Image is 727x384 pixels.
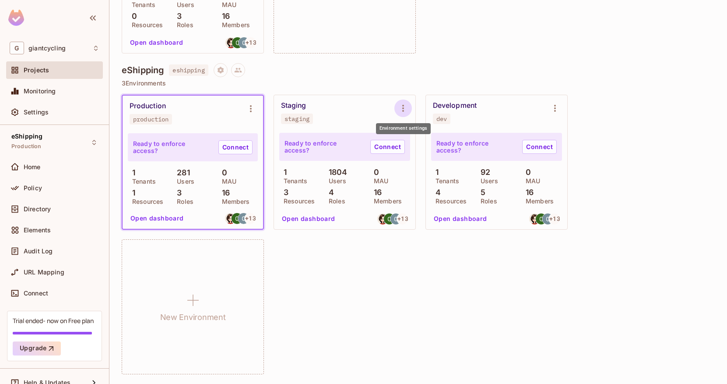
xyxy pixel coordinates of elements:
[542,213,553,224] img: codychiu@giant.com.tw
[476,178,498,185] p: Users
[128,168,135,177] p: 1
[279,178,307,185] p: Tenants
[281,101,306,110] div: Staging
[536,213,547,224] img: jonathan.chang@bahwancybertek.com
[218,168,227,177] p: 0
[11,133,42,140] span: eShipping
[130,102,166,110] div: Production
[369,188,382,197] p: 16
[324,178,346,185] p: Users
[394,100,412,117] button: Environment settings
[172,178,194,185] p: Users
[476,188,485,197] p: 5
[521,178,540,185] p: MAU
[225,37,236,48] img: Dylan.tsai@bahwancybertek.com
[521,198,554,205] p: Members
[521,188,534,197] p: 16
[436,140,515,154] p: Ready to enforce access?
[521,168,531,177] p: 0
[172,1,194,8] p: Users
[397,216,408,222] span: + 13
[369,198,402,205] p: Members
[246,39,256,46] span: + 13
[24,269,64,276] span: URL Mapping
[126,36,187,50] button: Open dashboard
[324,168,348,177] p: 1804
[11,143,42,150] span: Production
[279,168,287,177] p: 1
[24,109,49,116] span: Settings
[279,198,315,205] p: Resources
[218,1,236,8] p: MAU
[133,116,169,123] div: production
[431,168,439,177] p: 1
[369,178,388,185] p: MAU
[476,168,490,177] p: 92
[24,88,56,95] span: Monitoring
[13,341,61,356] button: Upgrade
[279,188,288,197] p: 3
[218,188,230,197] p: 16
[278,212,339,226] button: Open dashboard
[430,212,491,226] button: Open dashboard
[324,198,345,205] p: Roles
[122,80,715,87] p: 3 Environments
[24,185,42,192] span: Policy
[384,213,395,224] img: jonathan.chang@bahwancybertek.com
[390,213,401,224] img: codychiu@giant.com.tw
[24,164,41,171] span: Home
[218,12,230,21] p: 16
[225,213,236,224] img: Dylan.tsai@bahwancybertek.com
[24,227,51,234] span: Elements
[218,140,253,154] a: Connect
[529,213,540,224] img: Dylan.tsai@bahwancybertek.com
[369,168,379,177] p: 0
[128,188,135,197] p: 1
[431,178,459,185] p: Tenants
[522,140,557,154] a: Connect
[218,198,250,205] p: Members
[376,123,431,134] div: Environment settings
[324,188,334,197] p: 4
[28,45,66,52] span: Workspace: giantcycling
[245,215,256,221] span: + 13
[160,311,226,324] h1: New Environment
[370,140,405,154] a: Connect
[8,10,24,26] img: SReyMgAAAABJRU5ErkJggg==
[284,115,309,122] div: staging
[377,213,388,224] img: Dylan.tsai@bahwancybertek.com
[10,42,24,54] span: G
[24,67,49,74] span: Projects
[433,101,477,110] div: Development
[127,1,155,8] p: Tenants
[169,64,208,76] span: eshipping
[172,21,193,28] p: Roles
[218,178,236,185] p: MAU
[232,213,242,224] img: jonathan.chang@bahwancybertek.com
[172,12,182,21] p: 3
[238,213,249,224] img: codychiu@giant.com.tw
[128,198,163,205] p: Resources
[436,115,447,122] div: dev
[128,178,156,185] p: Tenants
[133,140,211,154] p: Ready to enforce access?
[549,216,560,222] span: + 13
[218,21,250,28] p: Members
[24,206,51,213] span: Directory
[431,198,467,205] p: Resources
[284,140,363,154] p: Ready to enforce access?
[172,168,190,177] p: 281
[24,290,48,297] span: Connect
[239,37,249,48] img: codychiu@giant.com.tw
[242,100,260,117] button: Environment settings
[214,68,228,76] span: Project settings
[172,188,182,197] p: 3
[232,37,243,48] img: jonathan.chang@bahwancybertek.com
[24,248,53,255] span: Audit Log
[127,211,187,225] button: Open dashboard
[127,12,137,21] p: 0
[13,316,94,325] div: Trial ended- now on Free plan
[127,21,163,28] p: Resources
[122,65,164,75] h4: eShipping
[476,198,497,205] p: Roles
